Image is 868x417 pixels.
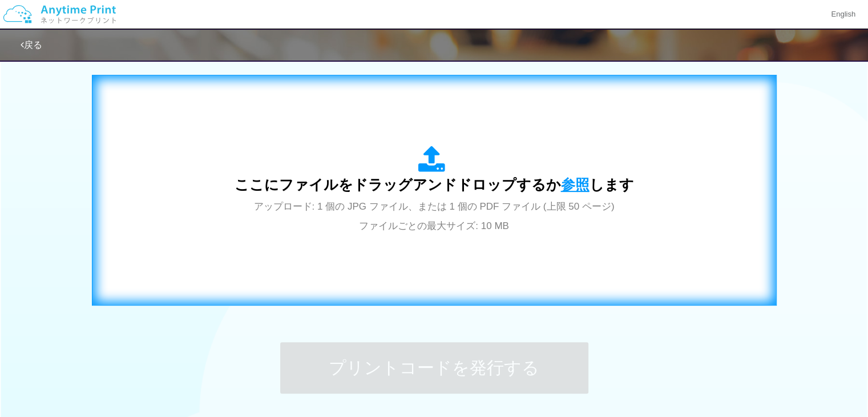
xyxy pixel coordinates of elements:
span: アップロード: 1 個の JPG ファイル、または 1 個の PDF ファイル (上限 50 ページ) ファイルごとの最大サイズ: 10 MB [254,201,615,231]
span: ここにファイルをドラッグアンドドロップするか します [235,177,634,193]
a: 戻る [21,40,42,50]
button: プリントコードを発行する [280,342,588,394]
span: 参照 [561,177,590,193]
